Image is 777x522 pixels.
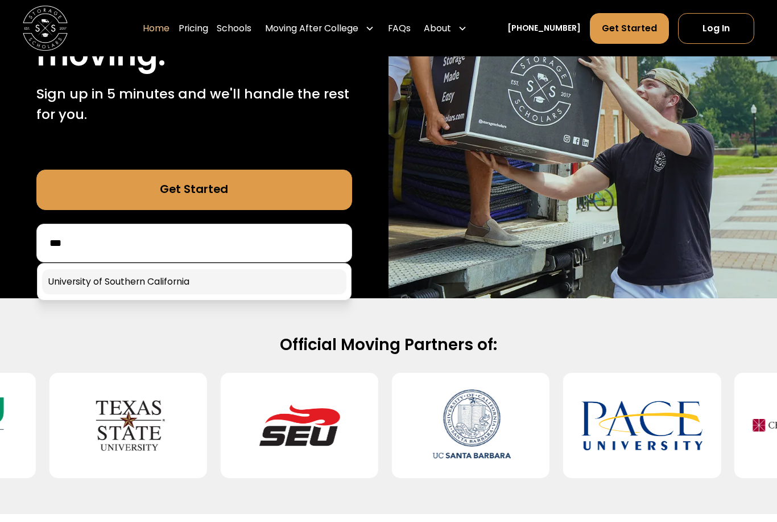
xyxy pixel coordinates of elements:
[410,382,532,469] img: University of California-Santa Barbara (UCSB)
[424,22,451,35] div: About
[36,84,352,124] p: Sign up in 5 minutes and we'll handle the rest for you.
[36,170,352,210] a: Get Started
[678,13,755,43] a: Log In
[581,382,703,469] img: Pace University - New York City
[68,382,189,469] img: Texas State University
[217,13,251,44] a: Schools
[261,13,379,44] div: Moving After College
[265,22,358,35] div: Moving After College
[143,13,170,44] a: Home
[23,6,68,51] a: home
[419,13,472,44] div: About
[507,22,581,34] a: [PHONE_NUMBER]
[590,13,669,43] a: Get Started
[179,13,208,44] a: Pricing
[39,335,738,355] h2: Official Moving Partners of:
[388,13,411,44] a: FAQs
[239,382,361,469] img: Southeastern University
[23,6,68,51] img: Storage Scholars main logo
